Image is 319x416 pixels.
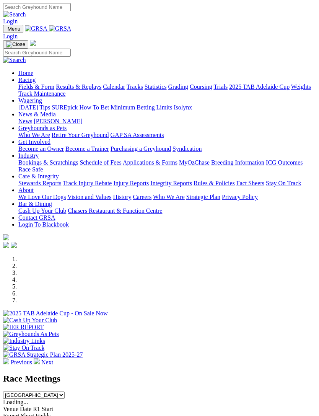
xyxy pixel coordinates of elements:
[41,359,53,365] span: Next
[18,207,66,214] a: Cash Up Your Club
[266,159,303,166] a: ICG Outcomes
[68,207,162,214] a: Chasers Restaurant & Function Centre
[18,118,32,124] a: News
[3,338,45,344] img: Industry Links
[18,111,56,117] a: News & Media
[8,26,20,32] span: Menu
[52,132,109,138] a: Retire Your Greyhound
[3,18,18,24] a: Login
[18,145,316,152] div: Get Involved
[103,83,125,90] a: Calendar
[18,83,54,90] a: Fields & Form
[18,201,52,207] a: Bar & Dining
[113,180,149,186] a: Injury Reports
[3,317,57,324] img: Cash Up Your Club
[18,118,316,125] div: News & Media
[18,159,316,173] div: Industry
[179,159,210,166] a: MyOzChase
[18,221,69,228] a: Login To Blackbook
[186,194,220,200] a: Strategic Plan
[3,358,9,364] img: chevron-left-pager-white.svg
[18,152,39,159] a: Industry
[18,180,61,186] a: Stewards Reports
[174,104,192,111] a: Isolynx
[3,3,71,11] input: Search
[190,83,212,90] a: Coursing
[52,104,78,111] a: SUREpick
[3,344,44,351] img: Stay On Track
[18,173,59,179] a: Care & Integrity
[18,132,50,138] a: Who We Are
[34,118,82,124] a: [PERSON_NAME]
[18,187,34,193] a: About
[3,406,18,412] span: Venue
[3,40,28,49] button: Toggle navigation
[18,145,64,152] a: Become an Owner
[49,25,72,32] img: GRSA
[33,406,53,412] span: R1 Start
[3,324,44,331] img: IER REPORT
[18,207,316,214] div: Bar & Dining
[291,83,311,90] a: Weights
[25,25,47,32] img: GRSA
[3,33,18,39] a: Login
[18,97,42,104] a: Wagering
[150,180,192,186] a: Integrity Reports
[6,41,25,47] img: Close
[18,194,66,200] a: We Love Our Dogs
[168,83,188,90] a: Grading
[67,194,111,200] a: Vision and Values
[18,132,316,139] div: Greyhounds as Pets
[127,83,143,90] a: Tracks
[3,399,28,405] span: Loading...
[18,180,316,187] div: Care & Integrity
[229,83,290,90] a: 2025 TAB Adelaide Cup
[3,331,59,338] img: Greyhounds As Pets
[63,180,112,186] a: Track Injury Rebate
[3,242,9,248] img: facebook.svg
[18,77,36,83] a: Racing
[3,359,34,365] a: Previous
[34,359,53,365] a: Next
[194,180,235,186] a: Rules & Policies
[236,180,264,186] a: Fact Sheets
[111,104,172,111] a: Minimum Betting Limits
[18,70,33,76] a: Home
[18,166,43,173] a: Race Safe
[80,159,121,166] a: Schedule of Fees
[80,104,109,111] a: How To Bet
[65,145,109,152] a: Become a Trainer
[18,194,316,201] div: About
[222,194,258,200] a: Privacy Policy
[3,11,26,18] img: Search
[3,25,23,33] button: Toggle navigation
[3,310,108,317] img: 2025 TAB Adelaide Cup - On Sale Now
[3,234,9,240] img: logo-grsa-white.png
[145,83,167,90] a: Statistics
[18,83,316,97] div: Racing
[18,139,50,145] a: Get Involved
[113,194,131,200] a: History
[153,194,185,200] a: Who We Are
[123,159,177,166] a: Applications & Forms
[266,180,301,186] a: Stay On Track
[3,351,83,358] img: GRSA Strategic Plan 2025-27
[30,40,36,46] img: logo-grsa-white.png
[11,359,32,365] span: Previous
[18,159,78,166] a: Bookings & Scratchings
[213,83,228,90] a: Trials
[34,358,40,364] img: chevron-right-pager-white.svg
[211,159,264,166] a: Breeding Information
[20,406,31,412] span: Date
[133,194,151,200] a: Careers
[111,145,171,152] a: Purchasing a Greyhound
[18,125,67,131] a: Greyhounds as Pets
[56,83,101,90] a: Results & Replays
[173,145,202,152] a: Syndication
[3,57,26,64] img: Search
[18,90,65,97] a: Track Maintenance
[3,49,71,57] input: Search
[18,104,316,111] div: Wagering
[3,374,316,384] h2: Race Meetings
[111,132,164,138] a: GAP SA Assessments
